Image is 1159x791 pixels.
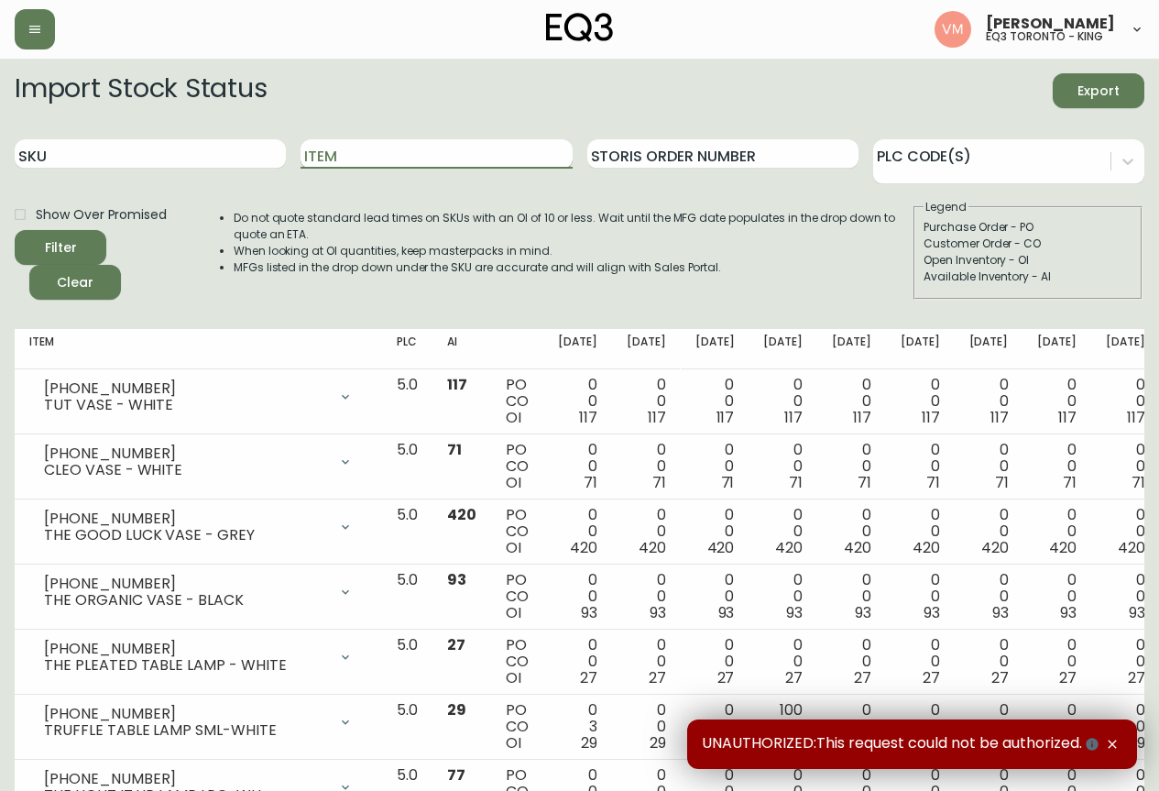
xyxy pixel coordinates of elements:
[558,377,597,426] div: 0 0
[506,377,529,426] div: PO CO
[36,205,167,225] span: Show Over Promised
[1058,407,1077,428] span: 117
[969,702,1009,752] div: 0 0
[1022,329,1091,369] th: [DATE]
[558,442,597,491] div: 0 0
[506,537,521,558] span: OI
[44,771,327,787] div: [PHONE_NUMBER]
[969,572,1009,621] div: 0 0
[543,329,612,369] th: [DATE]
[858,472,871,493] span: 71
[784,407,803,428] span: 117
[15,73,267,108] h2: Import Stock Status
[832,637,871,687] div: 0 0
[855,602,871,623] span: 93
[924,252,1132,269] div: Open Inventory - OI
[763,507,803,556] div: 0 0
[44,722,327,739] div: TRUFFLE TABLE LAMP SML-WHITE
[1129,602,1145,623] span: 93
[853,407,871,428] span: 117
[1037,702,1077,752] div: 0 0
[44,271,106,294] span: Clear
[581,602,597,623] span: 93
[627,442,666,491] div: 0 0
[234,259,912,276] li: MFGs listed in the drop down under the SKU are accurate and will align with Sales Portal.
[901,702,940,752] div: 0 0
[234,210,912,243] li: Do not quote standard lead times on SKUs with an OI of 10 or less. Wait until the MFG date popula...
[45,236,77,259] div: Filter
[382,500,432,565] td: 5.0
[924,236,1132,252] div: Customer Order - CO
[29,572,367,612] div: [PHONE_NUMBER]THE ORGANIC VASE - BLACK
[1037,442,1077,491] div: 0 0
[1037,507,1077,556] div: 0 0
[924,219,1132,236] div: Purchase Order - PO
[639,537,666,558] span: 420
[1106,377,1145,426] div: 0 0
[44,641,327,657] div: [PHONE_NUMBER]
[924,269,1132,285] div: Available Inventory - AI
[29,637,367,677] div: [PHONE_NUMBER]THE PLEATED TABLE LAMP - WHITE
[558,637,597,687] div: 0 0
[1037,572,1077,621] div: 0 0
[817,329,886,369] th: [DATE]
[1106,702,1145,752] div: 0 0
[382,434,432,500] td: 5.0
[1118,537,1145,558] span: 420
[992,602,1009,623] span: 93
[717,667,735,688] span: 27
[652,472,666,493] span: 71
[650,732,666,753] span: 29
[695,507,735,556] div: 0 0
[707,537,735,558] span: 420
[926,472,940,493] span: 71
[506,572,529,621] div: PO CO
[990,407,1009,428] span: 117
[382,369,432,434] td: 5.0
[991,667,1009,688] span: 27
[1063,472,1077,493] span: 71
[44,657,327,674] div: THE PLEATED TABLE LAMP - WHITE
[786,602,803,623] span: 93
[886,329,955,369] th: [DATE]
[695,702,735,752] div: 0 0
[969,637,1009,687] div: 0 0
[44,397,327,413] div: TUT VASE - WHITE
[832,572,871,621] div: 0 0
[506,637,529,687] div: PO CO
[649,667,666,688] span: 27
[763,637,803,687] div: 0 0
[627,507,666,556] div: 0 0
[29,265,121,300] button: Clear
[1132,472,1145,493] span: 71
[29,702,367,742] div: [PHONE_NUMBER]TRUFFLE TABLE LAMP SML-WHITE
[955,329,1023,369] th: [DATE]
[718,602,735,623] span: 93
[901,442,940,491] div: 0 0
[546,13,614,42] img: logo
[695,637,735,687] div: 0 0
[447,569,466,590] span: 93
[1127,407,1145,428] span: 117
[44,380,327,397] div: [PHONE_NUMBER]
[789,472,803,493] span: 71
[1037,377,1077,426] div: 0 0
[29,507,367,547] div: [PHONE_NUMBER]THE GOOD LUCK VASE - GREY
[695,572,735,621] div: 0 0
[558,572,597,621] div: 0 0
[716,407,735,428] span: 117
[506,407,521,428] span: OI
[44,527,327,544] div: THE GOOD LUCK VASE - GREY
[627,702,666,752] div: 0 0
[1037,637,1077,687] div: 0 0
[15,230,106,265] button: Filter
[44,706,327,722] div: [PHONE_NUMBER]
[1053,73,1144,108] button: Export
[901,637,940,687] div: 0 0
[648,407,666,428] span: 117
[763,442,803,491] div: 0 0
[581,732,597,753] span: 29
[612,329,681,369] th: [DATE]
[695,442,735,491] div: 0 0
[650,602,666,623] span: 93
